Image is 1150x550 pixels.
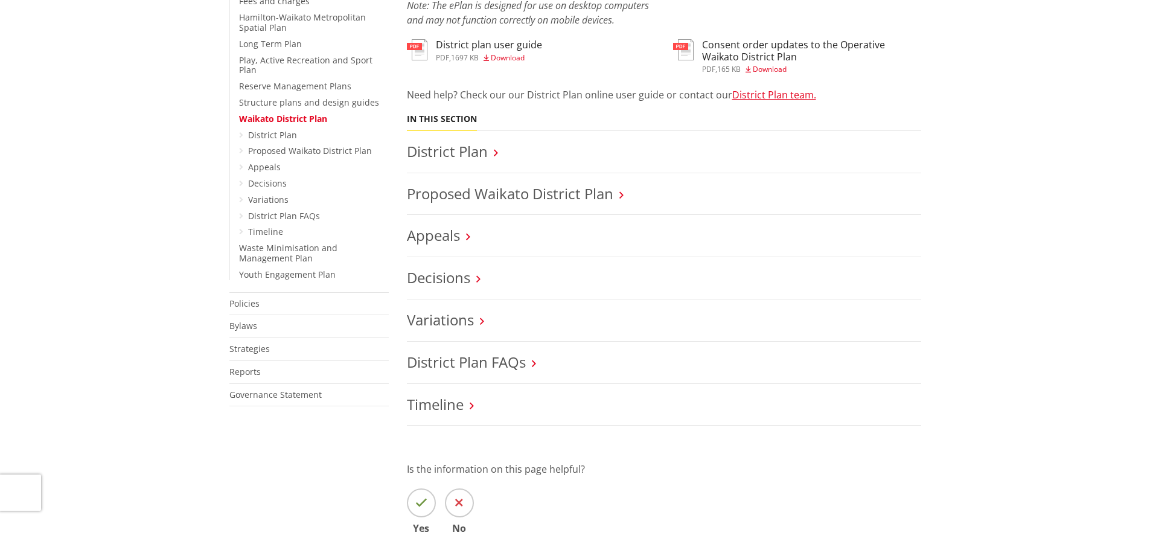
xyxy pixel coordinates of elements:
[673,39,694,60] img: document-pdf.svg
[407,39,427,60] img: document-pdf.svg
[717,64,741,74] span: 165 KB
[248,145,372,156] a: Proposed Waikato District Plan
[407,267,470,287] a: Decisions
[407,184,613,203] a: Proposed Waikato District Plan
[451,53,479,63] span: 1697 KB
[436,54,542,62] div: ,
[407,225,460,245] a: Appeals
[702,39,921,62] h3: Consent order updates to the Operative Waikato District Plan
[407,394,464,414] a: Timeline
[407,39,542,61] a: District plan user guide pdf,1697 KB Download
[239,11,366,33] a: Hamilton-Waikato Metropolitan Spatial Plan
[248,226,283,237] a: Timeline
[407,141,488,161] a: District Plan
[732,88,816,101] a: District Plan team.
[239,97,379,108] a: Structure plans and design guides
[239,113,327,124] a: Waikato District Plan
[491,53,525,63] span: Download
[248,194,289,205] a: Variations
[248,161,281,173] a: Appeals
[229,366,261,377] a: Reports
[239,80,351,92] a: Reserve Management Plans
[407,310,474,330] a: Variations
[407,523,436,533] span: Yes
[229,298,260,309] a: Policies
[436,39,542,51] h3: District plan user guide
[229,343,270,354] a: Strategies
[753,64,787,74] span: Download
[248,177,287,189] a: Decisions
[248,210,320,222] a: District Plan FAQs
[407,462,921,476] p: Is the information on this page helpful?
[248,129,297,141] a: District Plan
[407,114,477,124] h5: In this section
[229,389,322,400] a: Governance Statement
[239,269,336,280] a: Youth Engagement Plan
[407,88,921,102] p: Need help? Check our our District Plan online user guide or contact our
[407,352,526,372] a: District Plan FAQs
[239,38,302,50] a: Long Term Plan
[239,54,372,76] a: Play, Active Recreation and Sport Plan
[673,39,921,72] a: Consent order updates to the Operative Waikato District Plan pdf,165 KB Download
[436,53,449,63] span: pdf
[702,64,715,74] span: pdf
[1094,499,1138,543] iframe: Messenger Launcher
[445,523,474,533] span: No
[229,320,257,331] a: Bylaws
[239,242,337,264] a: Waste Minimisation and Management Plan
[702,66,921,73] div: ,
